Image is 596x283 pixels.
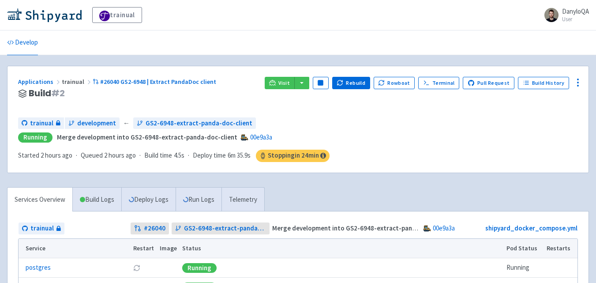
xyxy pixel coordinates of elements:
[518,77,569,89] a: Build History
[332,77,370,89] button: Rebuild
[463,77,514,89] a: Pull Request
[250,133,272,141] a: 00e9a3a
[418,77,459,89] a: Terminal
[26,263,51,273] a: postgres
[30,118,53,128] span: trainual
[176,188,221,212] a: Run Logs
[57,133,237,141] strong: Merge development into GS2-6948-extract-panda-doc-client
[81,151,136,159] span: Queued
[504,258,544,278] td: Running
[180,239,504,258] th: Status
[7,188,72,212] a: Services Overview
[278,79,290,87] span: Visit
[93,78,217,86] a: #26040 GS2-6948 | Extract PandaDoc client
[272,224,453,232] strong: Merge development into GS2-6948-extract-panda-doc-client
[65,117,120,129] a: development
[133,117,256,129] a: GS2-6948-extract-panda-doc-client
[144,151,172,161] span: Build time
[485,224,577,232] a: shipyard_docker_compose.yml
[51,87,65,99] span: # 2
[18,78,62,86] a: Applications
[256,150,330,162] span: Stopping in 24 min
[562,7,589,15] span: DanyloQA
[313,77,329,89] button: Pause
[562,16,589,22] small: User
[130,239,157,258] th: Restart
[265,77,295,89] a: Visit
[172,223,270,234] a: GS2-6948-extract-panda-doc-client
[433,224,455,232] a: 00e9a3a
[19,223,64,234] a: trainual
[62,78,93,86] span: trainual
[73,188,121,212] a: Build Logs
[7,8,82,22] img: Shipyard logo
[374,77,415,89] button: Rowboat
[121,188,176,212] a: Deploy Logs
[18,117,64,129] a: trainual
[182,263,217,273] div: Running
[221,188,264,212] a: Telemetry
[228,151,251,161] span: 6m 35.9s
[157,239,180,258] th: Image
[184,223,266,234] span: GS2-6948-extract-panda-doc-client
[146,118,252,128] span: GS2-6948-extract-panda-doc-client
[30,223,54,234] span: trainual
[539,8,589,22] a: DanyloQA User
[104,151,136,159] time: 2 hours ago
[18,151,72,159] span: Started
[41,151,72,159] time: 2 hours ago
[29,88,65,98] span: Build
[123,118,130,128] span: ←
[193,151,226,161] span: Deploy time
[77,118,116,128] span: development
[131,223,169,234] a: #26040
[504,239,544,258] th: Pod Status
[174,151,184,161] span: 4.5s
[133,264,140,272] button: Restart pod
[544,239,577,258] th: Restarts
[92,7,142,23] a: trainual
[19,239,130,258] th: Service
[144,223,165,234] strong: # 26040
[7,30,38,55] a: Develop
[18,132,52,143] div: Running
[18,150,330,162] div: · · ·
